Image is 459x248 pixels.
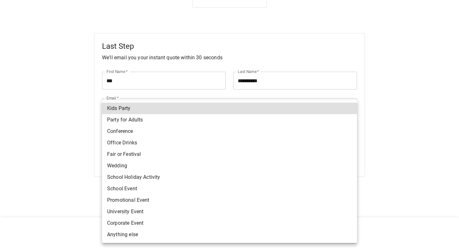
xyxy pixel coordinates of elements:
[102,217,357,229] li: Corporate Event
[102,229,357,240] li: Anything else
[102,171,357,183] li: School Holiday Activity
[102,114,357,126] li: Party for Adults
[102,149,357,160] li: Fair or Festival
[102,126,357,137] li: Conference
[102,160,357,171] li: Wedding
[102,206,357,217] li: University Event
[102,183,357,194] li: School Event
[102,137,357,149] li: Office Drinks
[102,103,357,114] li: Kids Party
[102,194,357,206] li: Promotional Event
